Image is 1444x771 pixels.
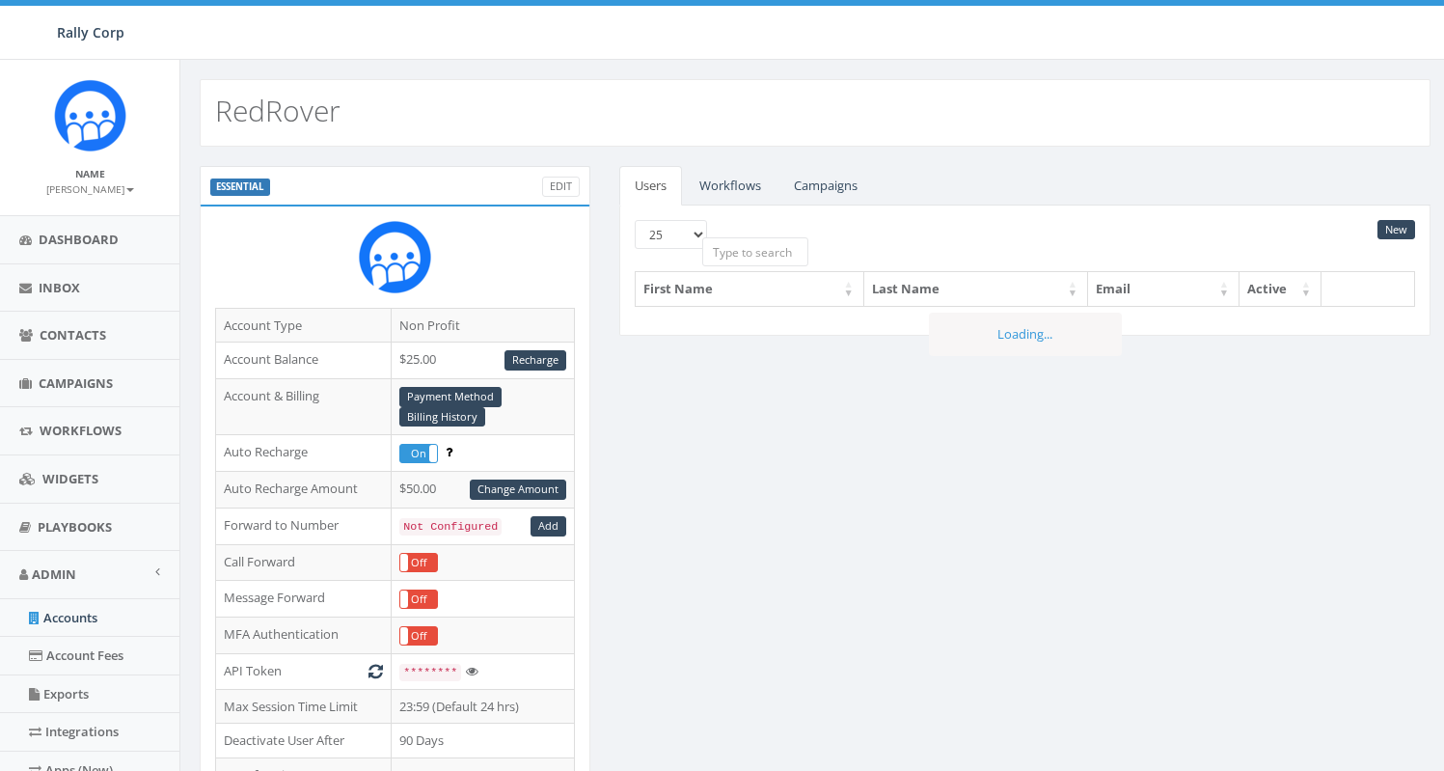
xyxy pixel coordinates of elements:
[46,182,134,196] small: [PERSON_NAME]
[399,553,438,573] div: OnOff
[1088,272,1240,306] th: Email
[684,166,776,206] a: Workflows
[542,177,580,197] a: Edit
[216,618,392,654] td: MFA Authentication
[392,308,575,343] td: Non Profit
[1377,220,1415,240] a: New
[636,272,864,306] th: First Name
[42,470,98,487] span: Widgets
[39,231,119,248] span: Dashboard
[399,518,502,536] code: Not Configured
[619,166,682,206] a: Users
[216,472,392,509] td: Auto Recharge Amount
[392,472,575,509] td: $50.00
[778,166,873,206] a: Campaigns
[392,343,575,379] td: $25.00
[399,626,438,647] div: OnOff
[32,565,76,583] span: Admin
[216,654,392,690] td: API Token
[46,179,134,197] a: [PERSON_NAME]
[399,590,438,610] div: OnOff
[54,79,126,151] img: Icon_1.png
[399,387,502,407] a: Payment Method
[1240,272,1321,306] th: Active
[864,272,1088,306] th: Last Name
[216,689,392,724] td: Max Session Time Limit
[929,313,1122,356] div: Loading...
[215,95,341,126] h2: RedRover
[216,435,392,472] td: Auto Recharge
[470,480,566,500] a: Change Amount
[39,374,113,392] span: Campaigns
[531,516,566,537] a: Add
[216,308,392,343] td: Account Type
[504,350,566,371] a: Recharge
[400,627,437,646] label: Off
[392,689,575,724] td: 23:59 (Default 24 hrs)
[216,508,392,544] td: Forward to Number
[400,445,437,463] label: On
[446,443,452,460] span: Enable to prevent campaign failure.
[210,179,270,196] label: ESSENTIAL
[216,724,392,758] td: Deactivate User After
[399,407,485,427] a: Billing History
[75,167,105,180] small: Name
[702,237,808,266] input: Type to search
[40,422,122,439] span: Workflows
[400,591,437,609] label: Off
[392,724,575,758] td: 90 Days
[368,665,383,677] i: Generate New Token
[216,544,392,581] td: Call Forward
[400,554,437,572] label: Off
[216,343,392,379] td: Account Balance
[216,378,392,435] td: Account & Billing
[216,581,392,618] td: Message Forward
[40,326,106,344] span: Contacts
[38,518,112,536] span: Playbooks
[359,221,431,293] img: Rally_Corp_Icon.png
[39,279,80,296] span: Inbox
[399,444,438,464] div: OnOff
[57,23,124,41] span: Rally Corp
